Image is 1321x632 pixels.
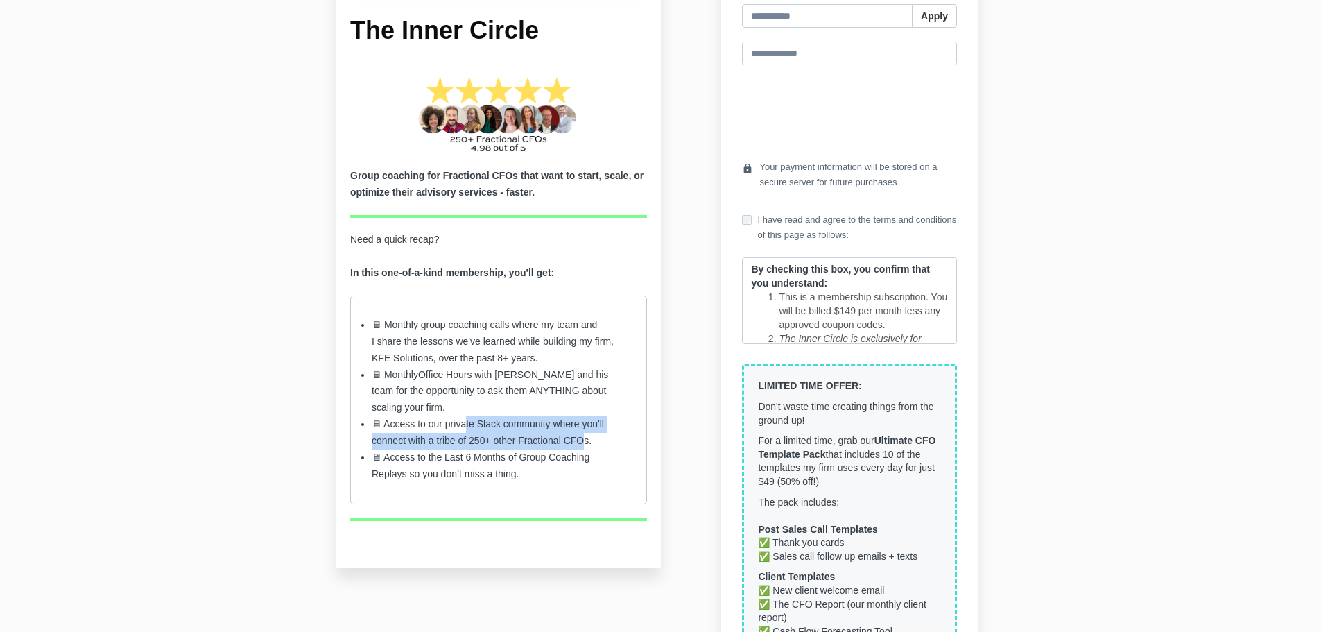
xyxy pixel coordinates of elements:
b: Group coaching for Fractional CFOs that want to start, scale, or optimize their advisory services... [350,170,644,198]
li: Office Hours with [PERSON_NAME] and his team [372,367,625,417]
img: 255aca1-b627-60d4-603f-455d825e316_275_CFO_Academy_Graduates-2.png [413,75,583,154]
span: Your payment information will be stored on a secure server for future purchases [759,160,957,190]
span: for the opportunity to ask them ANYTHING about scaling your firm. [372,385,607,413]
strong: In this one-of-a-kind membership, you'll get: [350,267,554,278]
span: ✅ Sales call f [758,551,820,562]
p: For a limited time, grab our that includes 10 of the templates my firm uses every day for just $4... [758,434,941,488]
li: This is a membership subscription. You will be billed $149 per month less any approved coupon codes. [779,290,948,332]
strong: Client Templates [758,571,835,582]
input: I have read and agree to the terms and conditions of this page as follows: [742,215,752,225]
em: The Inner Circle is exclusively for Fractional CFOs. Anyone else that attempts to access The Inne... [779,333,947,441]
strong: By checking this box, you confirm that you understand: [751,264,929,289]
li: he Last 6 Months of Group Coaching Replays so you don’t miss a thing. [372,450,625,483]
button: Apply [912,4,957,28]
i: lock [742,160,753,178]
p: Need a quick recap? [350,232,647,282]
label: I have read and agree to the terms and conditions of this page as follows: [742,212,957,243]
strong: Ultimate CFO Template Pack [758,435,935,460]
iframe: Secure payment input frame [739,76,960,148]
p: The pack includes: ✅ Thank you cards ollow up emails + texts [758,496,941,564]
li: 🖥 Access to our private Slack community where you'll connect with a tribe of 250+ other Fractiona... [372,416,625,450]
span: 🖥 Monthly [372,369,418,380]
h1: The Inner Circle [350,15,647,47]
strong: Post Sales Call Templates [758,524,877,535]
p: Don't waste time creating things from the ground up! [758,400,941,427]
li: 🖥 Monthly group coaching calls where my team and I share the lessons we've learned while building... [372,317,625,367]
span: 🖥 Access to t [372,452,431,463]
strong: LIMITED TIME OFFER: [758,380,861,391]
